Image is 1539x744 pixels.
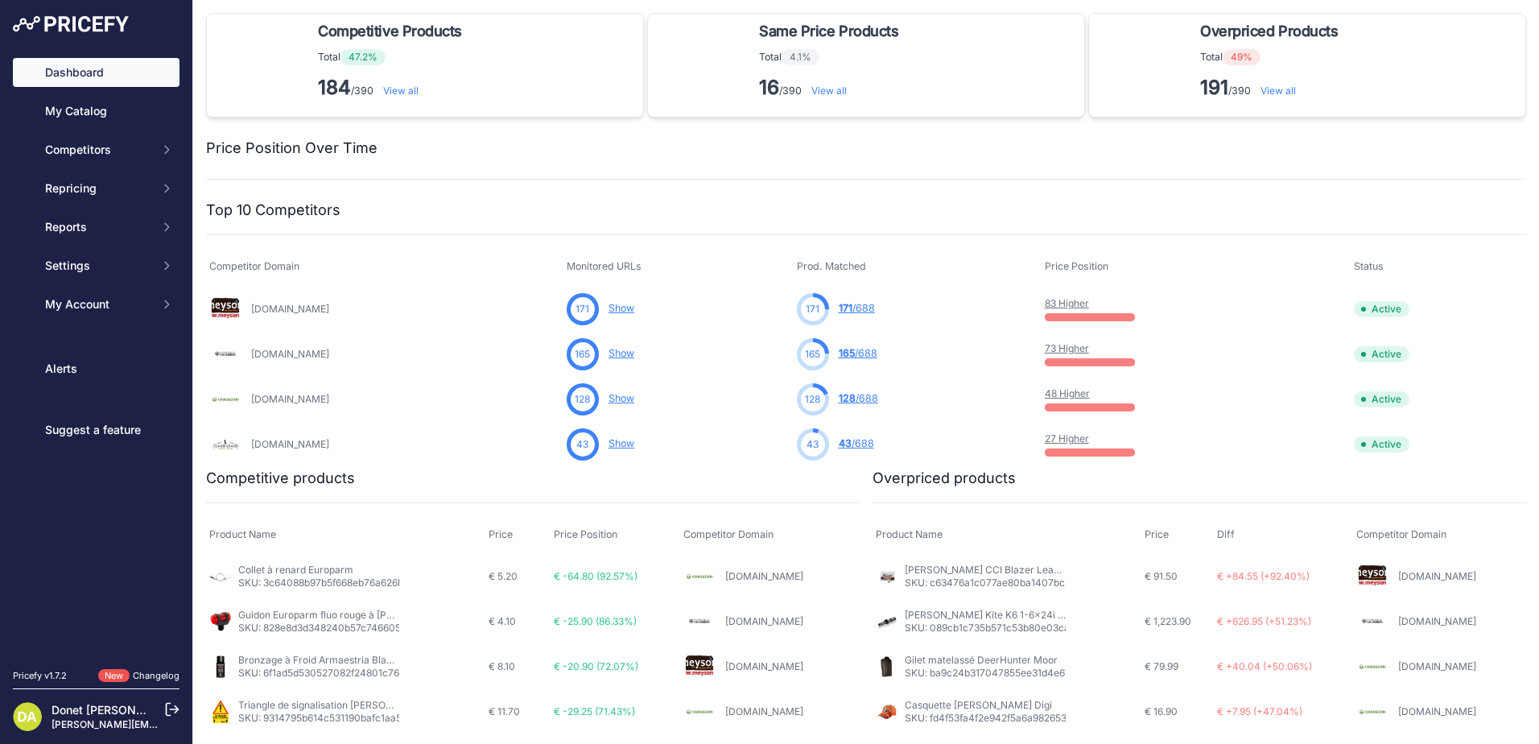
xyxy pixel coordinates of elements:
span: 171 [839,302,852,314]
button: Repricing [13,174,179,203]
a: View all [811,85,847,97]
span: Reports [45,219,151,235]
strong: 184 [318,76,351,99]
span: € +84.55 (+92.40%) [1217,570,1310,582]
span: € -20.90 (72.07%) [554,660,638,672]
button: My Account [13,290,179,319]
a: [DOMAIN_NAME] [1398,615,1476,627]
span: 49% [1223,49,1260,65]
span: € 11.70 [489,705,520,717]
span: Competitor Domain [683,528,774,540]
span: 171 [806,302,819,316]
span: 47.2% [340,49,386,65]
span: Diff [1217,528,1235,540]
span: Active [1354,301,1409,317]
span: € 5.20 [489,570,518,582]
a: 171/688 [839,302,875,314]
span: Overpriced Products [1200,20,1338,43]
a: [DOMAIN_NAME] [1398,570,1476,582]
a: 27 Higher [1045,432,1089,444]
button: Reports [13,213,179,242]
span: € +7.95 (+47.04%) [1217,705,1302,717]
span: Product Name [876,528,943,540]
p: Total [318,49,468,65]
a: Casquette [PERSON_NAME] Digi [905,699,1052,711]
p: SKU: 089cb1c735b571c53b80e03ca42f33cd [905,622,1066,634]
a: Alerts [13,354,179,383]
span: 4.1% [782,49,819,65]
span: Active [1354,436,1409,453]
a: [PERSON_NAME] Kite K6 1-6x24i HD [905,609,1072,621]
a: Triangle de signalisation [PERSON_NAME] en cours [238,699,470,711]
a: Dashboard [13,58,179,87]
span: 165 [805,347,820,362]
span: Price [489,528,513,540]
p: SKU: 9314795b614c531190bafc1aa5a4aad3 [238,712,399,725]
span: € -25.90 (86.33%) [554,615,637,627]
span: € +626.95 (+51.23%) [1217,615,1311,627]
h2: Price Position Over Time [206,137,378,159]
div: Pricefy v1.7.2 [13,669,67,683]
nav: Sidebar [13,58,179,650]
span: My Account [45,296,151,312]
span: 128 [839,392,856,404]
span: Settings [45,258,151,274]
a: [DOMAIN_NAME] [725,570,803,582]
p: SKU: c63476a1c077ae80ba1407bc245693ca [905,577,1066,589]
span: Competitor Domain [209,260,299,272]
h2: Top 10 Competitors [206,199,340,221]
span: Competitive Products [318,20,462,43]
a: [DOMAIN_NAME] [725,705,803,717]
a: Show [609,302,634,314]
a: [DOMAIN_NAME] [725,615,803,627]
span: € 91.50 [1145,570,1178,582]
p: Total [1200,49,1344,65]
a: Suggest a feature [13,415,179,444]
a: My Catalog [13,97,179,126]
a: 83 Higher [1045,297,1089,309]
span: New [98,669,130,683]
span: Active [1354,391,1409,407]
strong: 191 [1200,76,1228,99]
p: SKU: 6f1ad5d530527082f24801c76bad52ba [238,667,399,680]
span: Status [1354,260,1384,272]
span: 128 [575,392,590,407]
h2: Overpriced products [873,467,1016,490]
span: Monitored URLs [567,260,642,272]
span: Competitor Domain [1356,528,1446,540]
a: [DOMAIN_NAME] [1398,660,1476,672]
span: € 4.10 [489,615,516,627]
a: View all [1260,85,1296,97]
p: Total [759,49,905,65]
a: 48 Higher [1045,387,1090,399]
span: Active [1354,346,1409,362]
span: € +40.04 (+50.06%) [1217,660,1312,672]
span: Price Position [1045,260,1108,272]
a: [DOMAIN_NAME] [725,660,803,672]
a: Bronzage à Froid Armaestria Black Métal [238,654,426,666]
p: /390 [1200,75,1344,101]
a: Show [609,347,634,359]
a: Show [609,437,634,449]
span: Same Price Products [759,20,898,43]
span: Price Position [554,528,617,540]
a: View all [383,85,419,97]
a: Show [609,392,634,404]
span: € -29.25 (71.43%) [554,705,635,717]
p: /390 [318,75,468,101]
a: Donet [PERSON_NAME] [52,703,179,717]
img: Pricefy Logo [13,16,129,32]
a: [DOMAIN_NAME] [251,303,329,315]
strong: 16 [759,76,779,99]
a: 128/688 [839,392,878,404]
span: € 79.99 [1145,660,1178,672]
span: Repricing [45,180,151,196]
p: /390 [759,75,905,101]
a: 73 Higher [1045,342,1089,354]
a: [DOMAIN_NAME] [251,438,329,450]
span: 128 [805,392,820,407]
a: 165/688 [839,347,877,359]
span: € 1,223.90 [1145,615,1191,627]
span: € -64.80 (92.57%) [554,570,637,582]
a: Changelog [133,670,179,681]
